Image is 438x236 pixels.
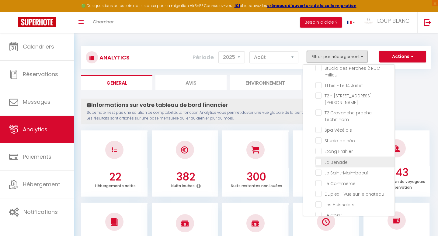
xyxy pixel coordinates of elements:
[322,218,330,226] img: NO IMAGE
[193,51,214,64] label: Période
[5,2,23,21] button: Ouvrir le widget de chat LiveChat
[155,170,217,183] h3: 382
[379,51,426,63] button: Actions
[325,159,348,165] span: La Benade
[95,182,136,188] p: Hébergements actifs
[88,12,118,33] a: Chercher
[230,75,301,90] li: Environnement
[18,17,56,27] img: Super Booking
[325,93,372,106] span: T2 - [STREET_ADDRESS][PERSON_NAME]
[85,170,146,183] h3: 22
[23,43,54,50] span: Calendriers
[235,3,240,8] a: ICI
[171,182,195,188] p: Nuits louées
[367,166,428,179] h3: 2.43
[23,126,47,133] span: Analytics
[325,170,368,176] span: Le Saint-Maimboeuf
[307,51,368,63] button: Filtrer par hébergement
[231,182,282,188] p: Nuits restantes non louées
[325,110,372,123] span: T2 Cravanche proche Techn’hom
[267,3,356,8] a: créneaux d'ouverture de la salle migration
[23,153,51,160] span: Paiements
[364,18,373,24] img: ...
[23,98,50,106] span: Messages
[87,110,370,121] p: Superhote n'est pas une solution de comptabilité. La fonction Analytics vous permet d'avoir une v...
[360,12,417,33] a: ... LOUP BLANC
[424,19,431,26] img: logout
[81,75,152,90] li: General
[325,180,356,187] span: Le Commerce
[155,75,227,90] li: Avis
[300,17,342,28] button: Besoin d'aide ?
[23,208,58,216] span: Notifications
[87,102,370,108] h4: Informations sur votre tableau de bord financier
[112,147,117,152] img: NO IMAGE
[296,170,358,183] h3: 56.01 %
[23,180,60,188] span: Hébergement
[98,51,130,64] h3: Analytics
[377,17,410,25] span: LOUP BLANC
[93,19,114,25] span: Chercher
[226,170,287,183] h3: 300
[325,65,380,78] span: Studio des Perches 2 RDC milieu
[325,83,363,89] span: T1 bis - Le 14 Juillet
[370,178,425,190] p: Nombre moyen de voyageurs par réservation
[23,70,58,78] span: Réservations
[393,217,400,224] img: NO IMAGE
